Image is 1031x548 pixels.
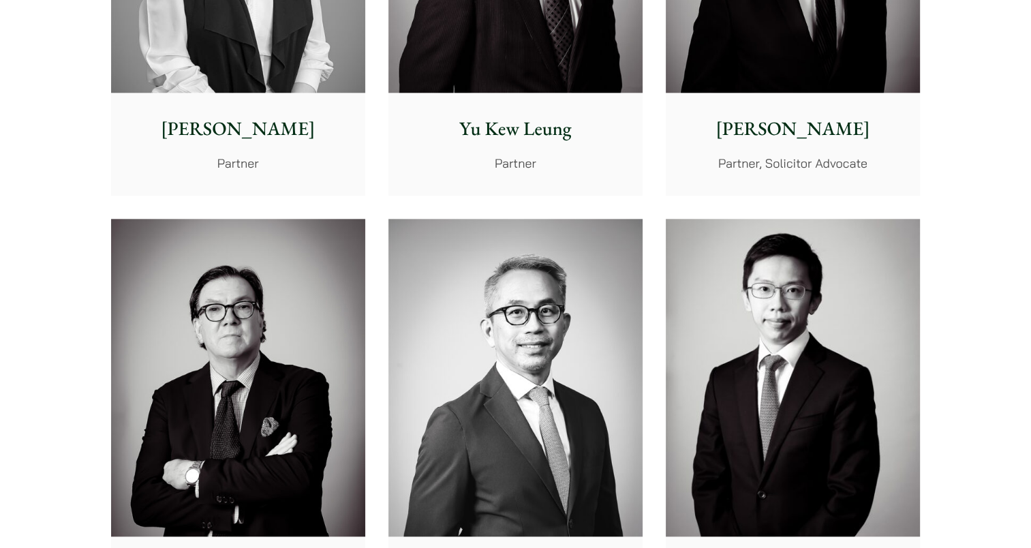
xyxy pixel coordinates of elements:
[399,115,632,143] p: Yu Kew Leung
[122,154,354,172] p: Partner
[122,115,354,143] p: [PERSON_NAME]
[677,115,909,143] p: [PERSON_NAME]
[666,219,920,537] img: Henry Ma photo
[677,154,909,172] p: Partner, Solicitor Advocate
[399,154,632,172] p: Partner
